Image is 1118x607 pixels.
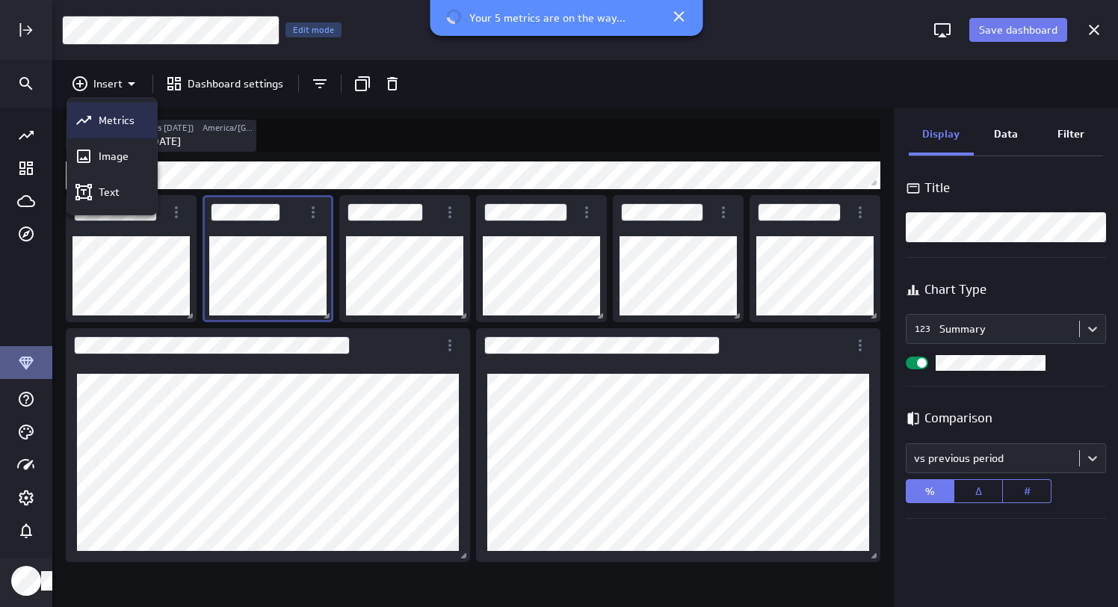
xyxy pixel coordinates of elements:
[67,174,157,210] div: Text
[99,113,135,129] p: Metrics
[99,149,129,164] p: Image
[67,102,157,138] div: Metrics
[67,138,157,174] div: Image
[469,7,640,28] p: Your 5 metrics are on the way...
[99,185,120,200] p: Text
